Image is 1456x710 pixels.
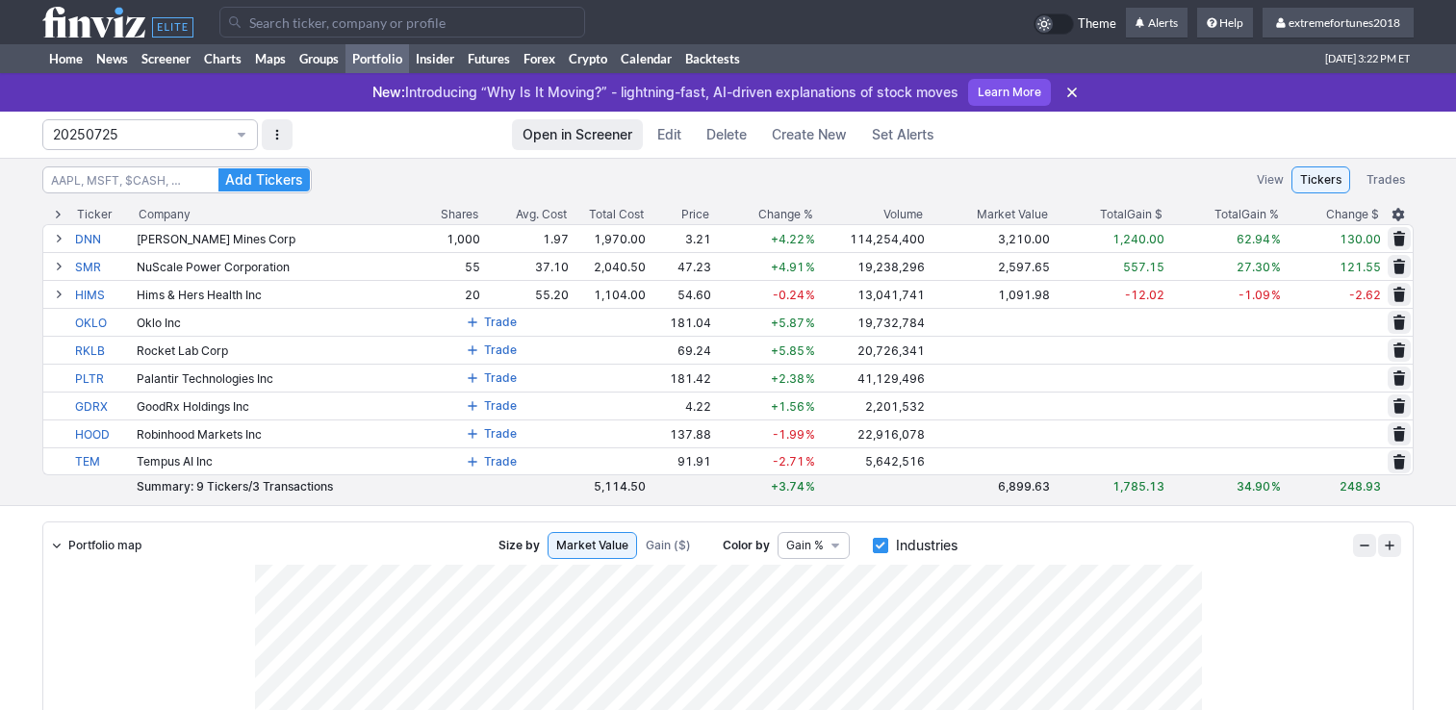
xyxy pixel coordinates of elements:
span: % [805,371,815,386]
td: 91.91 [648,447,713,475]
span: Gain % [786,536,824,555]
button: Delete [696,119,757,150]
span: +3.74 [771,479,805,494]
div: [PERSON_NAME] Mines Corp [137,232,411,246]
a: Portfolio [345,44,409,73]
p: Introducing “Why Is It Moving?” - lightning-fast, AI-driven explanations of stock moves [372,83,958,102]
td: 19,238,296 [817,252,927,280]
td: 181.04 [648,308,713,336]
span: Market Value [977,205,1048,224]
a: Crypto [562,44,614,73]
span: % [805,427,815,442]
span: Trade [484,452,517,471]
div: Avg. Cost [516,205,567,224]
span: 20250725 [53,125,228,144]
span: Total [1100,205,1127,224]
span: Total [1214,205,1241,224]
td: 3,210.00 [927,224,1053,252]
button: Trade [460,311,524,334]
input: Search [219,7,585,38]
a: OKLO [75,309,133,336]
a: PLTR [75,365,133,392]
div: Shares [441,205,478,224]
span: Create New [772,125,847,144]
span: extremefortunes2018 [1289,15,1400,30]
span: +5.87 [771,316,805,330]
a: Set Alerts [861,119,945,150]
span: +4.22 [771,232,805,246]
td: 2,040.50 [571,252,648,280]
div: Expand All [42,205,73,224]
td: 6,899.63 [927,475,1053,497]
td: 1,091.98 [927,280,1053,308]
td: 55.20 [482,280,571,308]
span: Color by [723,536,770,555]
span: Edit [657,125,681,144]
span: Theme [1078,13,1116,35]
span: Open in Screener [523,125,632,144]
span: 121.55 [1340,260,1381,274]
a: Maps [248,44,293,73]
a: HOOD [75,420,133,447]
div: NuScale Power Corporation [137,260,411,274]
span: Trade [484,424,517,444]
span: 3 [252,479,260,494]
div: GoodRx Holdings Inc [137,399,411,414]
a: HIMS [75,281,133,308]
span: -1.99 [773,427,805,442]
span: New: [372,84,405,100]
a: Help [1197,8,1253,38]
td: 181.42 [648,364,713,392]
span: +4.91 [771,260,805,274]
span: % [1271,260,1281,274]
a: Learn More [968,79,1051,106]
label: View [1257,170,1284,190]
a: Gain ($) [637,532,700,559]
td: 13,041,741 [817,280,927,308]
div: Robinhood Markets Inc [137,427,411,442]
button: Trade [460,422,524,445]
span: % [805,288,815,302]
span: % [805,260,815,274]
span: Gain ($) [646,536,691,555]
a: GDRX [75,393,133,419]
td: 69.24 [648,336,713,364]
td: 20,726,341 [817,336,927,364]
span: % [1271,288,1281,302]
span: 1,240.00 [1112,232,1164,246]
span: Trade [484,313,517,332]
button: Trade [460,450,524,473]
div: Total Cost [589,205,644,224]
a: Edit [647,119,692,150]
a: Alerts [1126,8,1188,38]
a: Tickers [1291,166,1350,193]
span: 130.00 [1340,232,1381,246]
div: Oklo Inc [137,316,411,330]
span: -1.09 [1239,288,1270,302]
button: Trade [460,394,524,418]
span: Trades [1367,170,1405,190]
span: Portfolio map [68,536,141,555]
span: 27.30 [1237,260,1270,274]
a: SMR [75,253,133,280]
button: Trade [460,339,524,362]
button: Add Tickers [218,168,310,191]
span: Market Value [556,536,628,555]
span: 9 [196,479,204,494]
span: % [805,343,815,358]
td: 19,732,784 [817,308,927,336]
span: +2.38 [771,371,805,386]
a: Create New [761,119,857,150]
span: / [248,479,252,494]
td: 1,970.00 [571,224,648,252]
button: Portfolio [42,119,258,150]
td: 5,642,516 [817,447,927,475]
a: Open in Screener [512,119,643,150]
span: +1.56 [771,399,805,414]
span: -2.71 [773,454,805,469]
span: Transactions [252,479,333,494]
a: TEM [75,448,133,474]
span: Change % [758,205,813,224]
div: Ticker [77,205,112,224]
a: Portfolio map [43,532,149,559]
